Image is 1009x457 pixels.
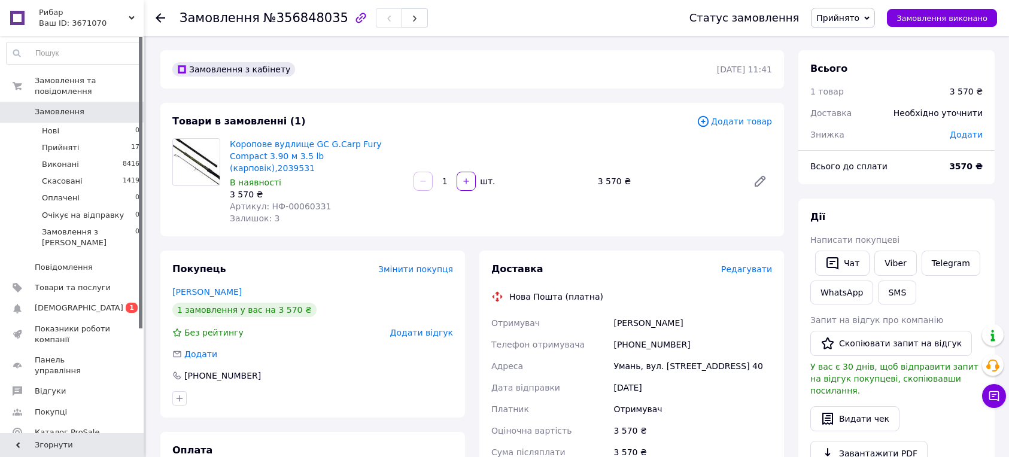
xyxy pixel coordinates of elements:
[491,318,540,328] span: Отримувач
[42,126,59,136] span: Нові
[35,355,111,376] span: Панель управління
[810,211,825,223] span: Дії
[810,362,978,395] span: У вас є 30 днів, щоб відправити запит на відгук покупцеві, скопіювавши посилання.
[886,100,990,126] div: Необхідно уточнити
[810,130,844,139] span: Знижка
[123,159,139,170] span: 8416
[7,42,140,64] input: Пошук
[390,328,453,337] span: Додати відгук
[717,65,772,74] time: [DATE] 11:41
[815,251,870,276] button: Чат
[689,12,800,24] div: Статус замовлення
[35,303,123,313] span: [DEMOGRAPHIC_DATA]
[611,420,774,441] div: 3 570 ₴
[810,63,847,74] span: Всього
[491,340,585,349] span: Телефон отримувача
[611,398,774,420] div: Отримувач
[230,139,382,173] a: Коропове вудлище GC G.Carp Fury Compact 3.90 м 3.5 lb (карповік),2039531
[126,303,138,313] span: 1
[180,11,260,25] span: Замовлення
[135,193,139,203] span: 0
[491,447,566,457] span: Сума післяплати
[39,18,144,29] div: Ваш ID: 3671070
[184,349,217,359] span: Додати
[35,106,84,117] span: Замовлення
[491,383,560,392] span: Дата відправки
[172,303,317,317] div: 1 замовлення у вас на 3 570 ₴
[810,315,943,325] span: Запит на відгук про компанію
[230,188,404,200] div: 3 570 ₴
[131,142,139,153] span: 17
[611,355,774,377] div: Умань, вул. [STREET_ADDRESS] 40
[35,324,111,345] span: Показники роботи компанії
[810,281,873,304] a: WhatsApp
[721,264,772,274] span: Редагувати
[982,384,1006,408] button: Чат з покупцем
[230,214,280,223] span: Залишок: 3
[896,14,987,23] span: Замовлення виконано
[172,115,306,127] span: Товари в замовленні (1)
[950,86,983,98] div: 3 570 ₴
[172,287,242,297] a: [PERSON_NAME]
[42,227,135,248] span: Замовлення з [PERSON_NAME]
[874,251,916,276] a: Viber
[748,169,772,193] a: Редагувати
[491,263,543,275] span: Доставка
[263,11,348,25] span: №356848035
[135,227,139,248] span: 0
[878,281,916,304] button: SMS
[42,142,79,153] span: Прийняті
[35,427,99,438] span: Каталог ProSale
[230,178,281,187] span: В наявності
[39,7,129,18] span: Рибар
[135,126,139,136] span: 0
[810,406,899,431] button: Видати чек
[491,361,523,371] span: Адреса
[477,175,496,187] div: шт.
[922,251,980,276] a: Telegram
[35,386,66,397] span: Відгуки
[35,407,67,418] span: Покупці
[230,202,331,211] span: Артикул: НФ-00060331
[35,262,93,273] span: Повідомлення
[42,159,79,170] span: Виконані
[173,139,220,185] img: Коропове вудлище GC G.Carp Fury Compact 3.90 м 3.5 lb (карповік),2039531
[35,282,111,293] span: Товари та послуги
[810,331,972,356] button: Скопіювати запит на відгук
[506,291,606,303] div: Нова Пошта (платна)
[172,263,226,275] span: Покупець
[810,108,852,118] span: Доставка
[42,176,83,187] span: Скасовані
[156,12,165,24] div: Повернутися назад
[887,9,997,27] button: Замовлення виконано
[123,176,139,187] span: 1419
[611,312,774,334] div: [PERSON_NAME]
[593,173,743,190] div: 3 570 ₴
[42,193,80,203] span: Оплачені
[810,162,888,171] span: Всього до сплати
[491,426,572,435] span: Оціночна вартість
[950,130,983,139] span: Додати
[172,444,212,456] span: Оплата
[810,235,899,245] span: Написати покупцеві
[378,264,453,274] span: Змінити покупця
[42,210,124,221] span: Очікує на відправку
[183,370,262,382] div: [PHONE_NUMBER]
[491,404,529,414] span: Платник
[172,62,295,77] div: Замовлення з кабінету
[135,210,139,221] span: 0
[816,13,859,23] span: Прийнято
[611,334,774,355] div: [PHONE_NUMBER]
[35,75,144,97] span: Замовлення та повідомлення
[611,377,774,398] div: [DATE]
[697,115,772,128] span: Додати товар
[184,328,244,337] span: Без рейтингу
[810,87,844,96] span: 1 товар
[949,162,983,171] b: 3570 ₴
